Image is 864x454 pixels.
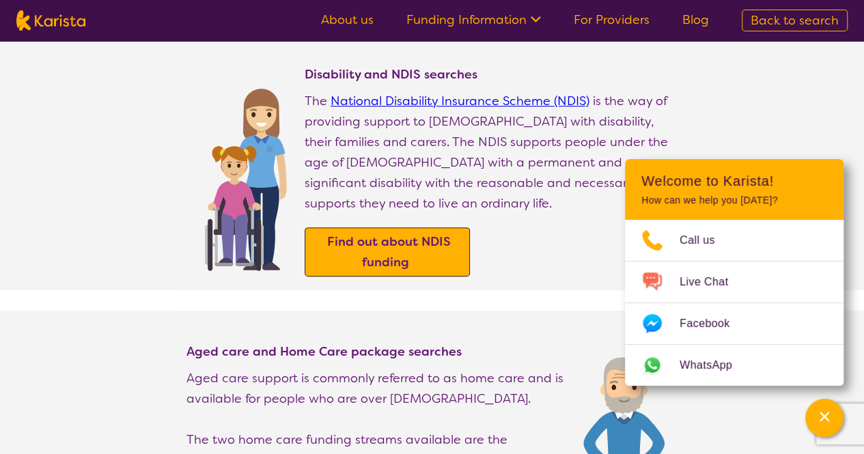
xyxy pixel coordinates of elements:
[680,355,749,375] span: WhatsApp
[327,233,451,270] b: Find out about NDIS funding
[742,10,848,31] a: Back to search
[186,343,570,360] h4: Aged care and Home Care package searches
[574,12,650,28] a: For Providers
[186,368,570,409] p: Aged care support is commonly referred to as home care and is available for people who are over [...
[309,231,466,272] a: Find out about NDIS funding
[200,80,291,271] img: Find NDIS and Disability services and providers
[641,195,827,206] p: How can we help you [DATE]?
[680,272,744,292] span: Live Chat
[305,66,678,83] h4: Disability and NDIS searches
[321,12,374,28] a: About us
[625,345,844,386] a: Web link opens in a new tab.
[805,399,844,437] button: Channel Menu
[680,230,731,251] span: Call us
[641,173,827,189] h2: Welcome to Karista!
[751,12,839,29] span: Back to search
[16,10,85,31] img: Karista logo
[625,220,844,386] ul: Choose channel
[406,12,541,28] a: Funding Information
[682,12,709,28] a: Blog
[305,91,678,214] p: The is the way of providing support to [DEMOGRAPHIC_DATA] with disability, their families and car...
[625,159,844,386] div: Channel Menu
[331,93,589,109] a: National Disability Insurance Scheme (NDIS)
[680,313,746,334] span: Facebook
